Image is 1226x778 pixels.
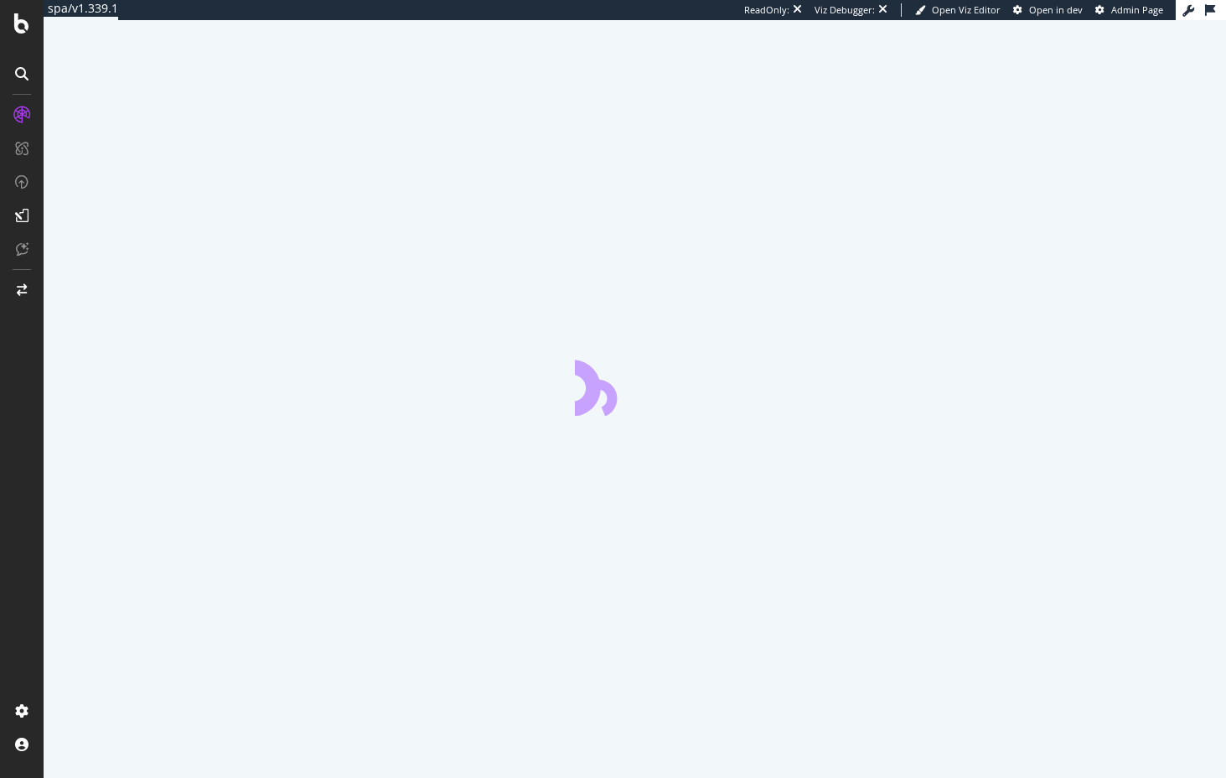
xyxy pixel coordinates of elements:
[575,355,696,416] div: animation
[1013,3,1083,17] a: Open in dev
[815,3,875,17] div: Viz Debugger:
[1111,3,1163,16] span: Admin Page
[915,3,1001,17] a: Open Viz Editor
[932,3,1001,16] span: Open Viz Editor
[1095,3,1163,17] a: Admin Page
[1029,3,1083,16] span: Open in dev
[744,3,789,17] div: ReadOnly:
